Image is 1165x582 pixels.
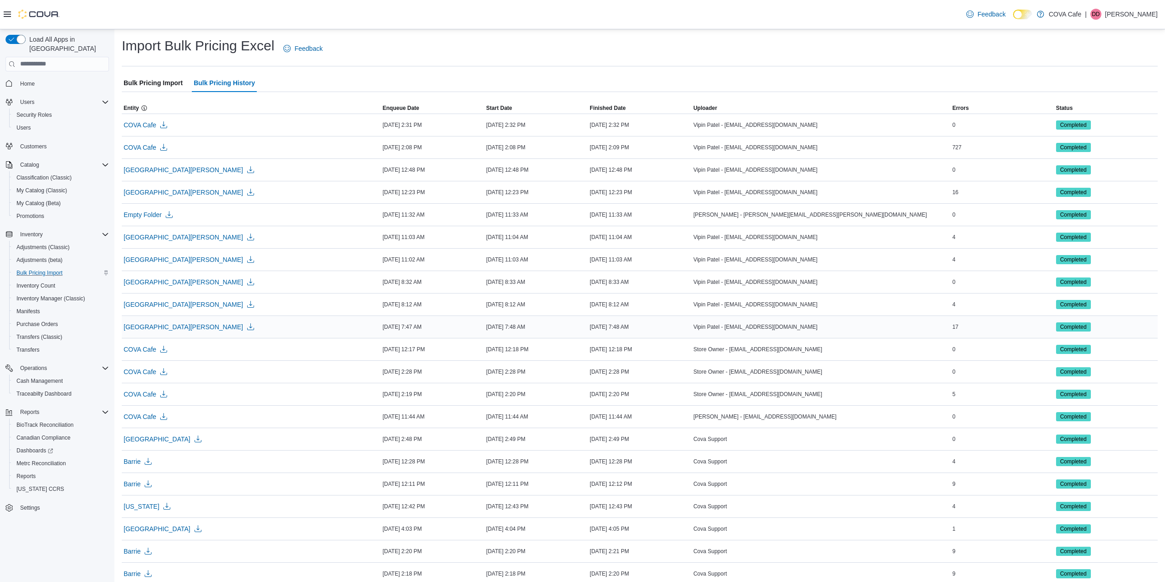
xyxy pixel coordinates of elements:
div: Vipin Patel - [EMAIL_ADDRESS][DOMAIN_NAME] [692,164,951,175]
div: [DATE] 11:44 AM [484,411,588,422]
button: Transfers (Classic) [9,331,113,343]
button: Purchase Orders [9,318,113,331]
span: COVA Cafe [124,143,156,152]
span: Completed [1060,233,1087,241]
span: Classification (Classic) [16,174,72,181]
span: Promotions [16,212,44,220]
span: [US_STATE] CCRS [16,485,64,493]
a: [US_STATE] CCRS [13,484,68,495]
a: Settings [16,502,43,513]
button: Reports [2,406,113,419]
div: [DATE] 12:28 PM [381,456,484,467]
span: [GEOGRAPHIC_DATA][PERSON_NAME] [124,255,243,264]
div: [DATE] 12:28 PM [588,456,691,467]
span: Bulk Pricing Import [16,269,63,277]
div: 0 [950,120,1054,131]
input: Dark Mode [1013,10,1032,19]
span: [GEOGRAPHIC_DATA][PERSON_NAME] [124,277,243,287]
span: COVA Cafe [124,367,156,376]
span: Dashboards [13,445,109,456]
a: Purchase Orders [13,319,62,330]
div: [DATE] 12:48 PM [381,164,484,175]
button: Empty Folder [124,206,173,224]
span: Completed [1060,143,1087,152]
div: 4 [950,232,1054,243]
span: Start Date [486,104,512,112]
div: [DATE] 11:02 AM [381,254,484,265]
div: Vipin Patel - [EMAIL_ADDRESS][DOMAIN_NAME] [692,277,951,288]
span: Inventory Count [13,280,109,291]
button: Inventory [2,228,113,241]
span: Metrc Reconciliation [16,460,66,467]
span: Reports [16,407,109,418]
button: Users [16,97,38,108]
button: [GEOGRAPHIC_DATA] [124,520,201,538]
span: Completed [1056,300,1091,309]
button: My Catalog (Classic) [9,184,113,197]
span: Adjustments (beta) [16,256,63,264]
button: Operations [2,362,113,375]
a: Cash Management [13,375,66,386]
span: Dashboards [16,447,53,454]
a: Reports [13,471,39,482]
span: Settings [16,502,109,513]
div: [DATE] 2:09 PM [588,142,691,153]
button: [GEOGRAPHIC_DATA] [124,430,201,448]
div: [DATE] 2:08 PM [381,142,484,153]
span: Reports [13,471,109,482]
button: Barrie [124,452,152,471]
span: COVA Cafe [124,412,156,421]
a: BioTrack Reconciliation [13,419,77,430]
div: [DATE] 11:03 AM [381,232,484,243]
div: Store Owner - [EMAIL_ADDRESS][DOMAIN_NAME] [692,344,951,355]
button: [GEOGRAPHIC_DATA][PERSON_NAME] [124,228,254,246]
span: Completed [1060,435,1087,443]
button: Manifests [9,305,113,318]
span: [GEOGRAPHIC_DATA][PERSON_NAME] [124,322,243,332]
span: Completed [1060,300,1087,309]
span: My Catalog (Classic) [13,185,109,196]
span: Traceabilty Dashboard [13,388,109,399]
div: 4 [950,254,1054,265]
span: Feedback [977,10,1005,19]
span: [GEOGRAPHIC_DATA] [124,524,190,533]
div: [DATE] 11:04 AM [588,232,691,243]
span: Inventory Manager (Classic) [13,293,109,304]
a: My Catalog (Classic) [13,185,71,196]
div: [DATE] 2:28 PM [588,366,691,377]
button: [US_STATE] [124,497,170,516]
span: Entity [124,104,148,112]
button: [GEOGRAPHIC_DATA][PERSON_NAME] [124,318,254,336]
button: Catalog [2,158,113,171]
span: Settings [20,504,40,511]
a: Transfers (Classic) [13,332,66,343]
span: [GEOGRAPHIC_DATA][PERSON_NAME] [124,188,243,197]
button: Inventory Manager (Classic) [9,292,113,305]
div: [DATE] 2:48 PM [381,434,484,445]
span: Canadian Compliance [13,432,109,443]
div: [DATE] 7:47 AM [381,321,484,332]
span: Customers [20,143,47,150]
button: Reports [16,407,43,418]
p: | [1085,9,1087,20]
a: Inventory Count [13,280,59,291]
span: Inventory [16,229,109,240]
span: Metrc Reconciliation [13,458,109,469]
span: Transfers [16,346,39,354]
div: [DATE] 8:33 AM [484,277,588,288]
span: Bulk Pricing Import [124,74,183,92]
span: Completed [1060,166,1087,174]
div: [DATE] 11:04 AM [484,232,588,243]
div: [DATE] 12:18 PM [588,344,691,355]
button: Transfers [9,343,113,356]
button: Operations [16,363,51,374]
span: Classification (Classic) [13,172,109,183]
span: BioTrack Reconciliation [13,419,109,430]
a: Bulk Pricing Import [13,267,66,278]
button: Traceabilty Dashboard [9,387,113,400]
div: Darcy Dupuis [1090,9,1101,20]
span: Completed [1060,390,1087,398]
span: My Catalog (Classic) [16,187,67,194]
button: Cash Management [9,375,113,387]
div: 0 [950,164,1054,175]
